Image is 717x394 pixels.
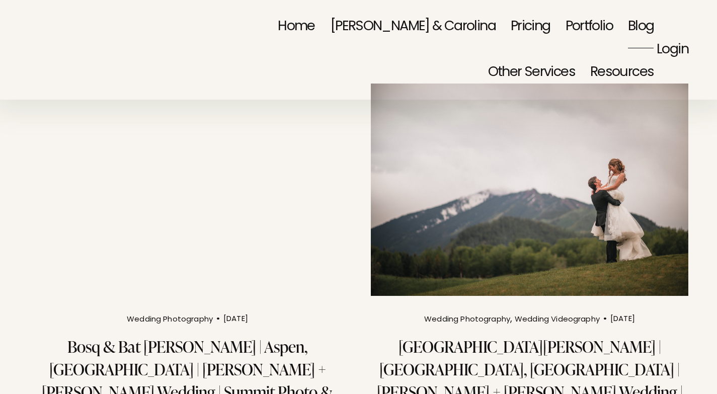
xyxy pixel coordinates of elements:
a: Wedding Photography [127,313,213,326]
img: Aspen Meadows Resort | Aspen, CO | Alexis + Stuart Wedding | Summit Photo &amp; Film [369,83,690,297]
img: Bosq &amp; Bat Harriet | Aspen, CO | Allyson + Jim Wedding | Summit Photo &amp; Film [27,83,348,297]
span: Resources [590,51,654,94]
time: [DATE] [223,316,248,323]
span: Other Services [488,51,575,94]
img: Summit Photo and Film [29,30,202,69]
a: Pricing [511,4,550,50]
a: Home [278,4,315,50]
a: Wedding Photography [424,313,510,326]
a: folder dropdown [590,50,654,96]
span: , [510,311,512,327]
a: Portfolio [566,4,613,50]
a: Wedding Videography [515,313,600,326]
a: [PERSON_NAME] & Carolina [330,4,496,50]
a: folder dropdown [488,50,575,96]
time: [DATE] [610,316,635,323]
a: Blog [628,4,654,50]
a: Login [657,28,688,71]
